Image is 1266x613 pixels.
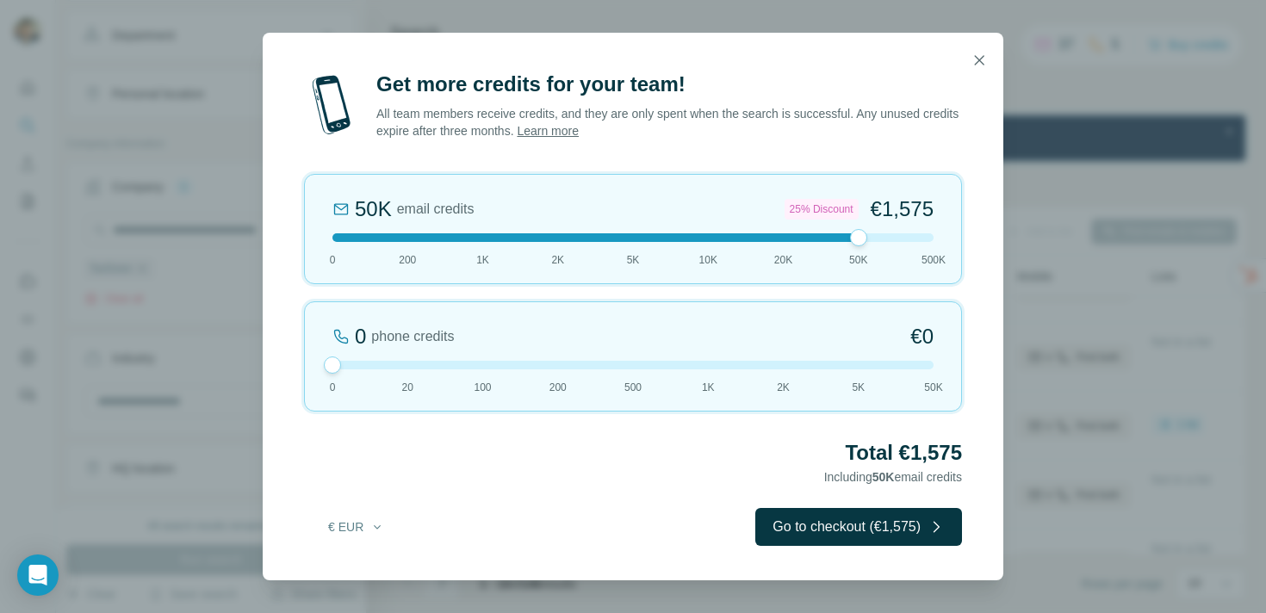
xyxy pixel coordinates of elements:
[330,252,336,268] span: 0
[627,252,640,268] span: 5K
[330,380,336,395] span: 0
[852,380,865,395] span: 5K
[474,380,491,395] span: 100
[699,252,717,268] span: 10K
[371,326,454,347] span: phone credits
[624,380,642,395] span: 500
[304,439,962,467] h2: Total €1,575
[304,71,359,139] img: mobile-phone
[922,252,946,268] span: 500K
[755,508,962,546] button: Go to checkout (€1,575)
[316,511,396,542] button: € EUR
[872,470,895,484] span: 50K
[785,199,859,220] div: 25% Discount
[517,124,579,138] a: Learn more
[376,105,962,139] p: All team members receive credits, and they are only spent when the search is successful. Any unus...
[397,199,475,220] span: email credits
[355,195,392,223] div: 50K
[549,380,567,395] span: 200
[924,380,942,395] span: 50K
[399,252,416,268] span: 200
[777,380,790,395] span: 2K
[824,470,962,484] span: Including email credits
[871,195,934,223] span: €1,575
[702,380,715,395] span: 1K
[476,252,489,268] span: 1K
[355,323,366,350] div: 0
[17,554,59,596] div: Open Intercom Messenger
[402,380,413,395] span: 20
[849,252,867,268] span: 50K
[830,7,847,24] div: Close Step
[307,3,549,41] div: Upgrade plan for full access to Surfe
[551,252,564,268] span: 2K
[910,323,934,350] span: €0
[774,252,792,268] span: 20K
